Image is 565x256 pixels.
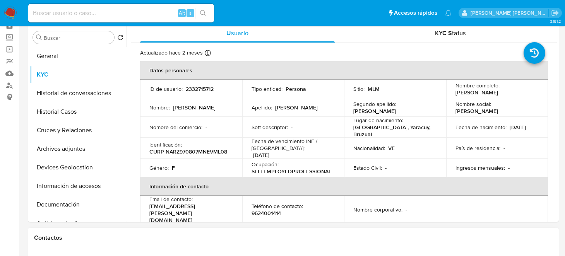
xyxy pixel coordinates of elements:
p: 9624001414 [252,210,281,217]
p: Género : [149,164,169,171]
span: Usuario [226,29,248,38]
button: Cruces y Relaciones [30,121,127,140]
p: - [503,145,505,152]
button: search-icon [195,8,211,19]
p: - [385,164,387,171]
button: Volver al orden por defecto [117,34,123,43]
p: Sitio : [353,85,365,92]
input: Buscar [44,34,111,41]
p: [PERSON_NAME] [173,104,216,111]
p: brenda.morenoreyes@mercadolibre.com.mx [471,9,549,17]
p: Email de contacto : [149,196,193,203]
p: Apellido : [252,104,272,111]
p: CURP NARZ970807MNEVML08 [149,148,227,155]
button: Devices Geolocation [30,158,127,177]
a: Notificaciones [445,10,452,16]
button: Archivos adjuntos [30,140,127,158]
span: Alt [179,9,185,17]
p: Identificación : [149,141,182,148]
button: Buscar [36,34,42,41]
p: Lugar de nacimiento : [353,117,403,124]
p: [EMAIL_ADDRESS][PERSON_NAME][DOMAIN_NAME] [149,203,230,224]
a: Salir [551,9,559,17]
p: F [172,164,175,171]
p: Tipo entidad : [252,85,282,92]
button: General [30,47,127,65]
p: Segundo apellido : [353,101,396,108]
p: Fecha de nacimiento : [455,124,507,131]
button: Historial de conversaciones [30,84,127,102]
p: Fecha de vencimiento INE / [GEOGRAPHIC_DATA] : [252,138,335,152]
p: Ocupación : [252,161,279,168]
p: Teléfono de contacto : [252,203,303,210]
p: - [291,124,293,131]
p: [PERSON_NAME] [455,89,498,96]
button: Información de accesos [30,177,127,195]
p: Nombre del comercio : [149,124,202,131]
p: - [406,206,407,213]
button: Anticipos de dinero [30,214,127,232]
input: Buscar usuario o caso... [28,8,214,18]
th: Datos personales [140,61,548,80]
p: [PERSON_NAME] [275,104,318,111]
p: Actualizado hace 2 meses [140,49,203,56]
span: Accesos rápidos [394,9,437,17]
button: KYC [30,65,127,84]
h1: Contactos [34,234,553,242]
p: Nombre : [149,104,170,111]
span: KYC Status [435,29,466,38]
span: 3.161.2 [550,18,561,24]
p: ID de usuario : [149,85,183,92]
p: Nombre completo : [455,82,500,89]
p: VE [388,145,395,152]
p: Nombre corporativo : [353,206,402,213]
button: Documentación [30,195,127,214]
p: - [205,124,207,131]
p: Nacionalidad : [353,145,385,152]
th: Información de contacto [140,177,548,196]
p: 2332715712 [186,85,214,92]
p: Soft descriptor : [252,124,288,131]
p: [DATE] [253,152,269,159]
p: [PERSON_NAME] [353,108,396,114]
p: [PERSON_NAME] [455,108,498,114]
p: Estado Civil : [353,164,382,171]
p: Persona [286,85,306,92]
p: País de residencia : [455,145,500,152]
p: Ingresos mensuales : [455,164,505,171]
p: Nombre social : [455,101,491,108]
p: - [508,164,510,171]
p: MLM [368,85,380,92]
span: s [189,9,192,17]
p: [DATE] [510,124,526,131]
p: SELFEMPLOYEDPROFESSIONAL [252,168,331,175]
p: [GEOGRAPHIC_DATA], Yaracuy, Bruzual [353,124,434,138]
button: Historial Casos [30,102,127,121]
